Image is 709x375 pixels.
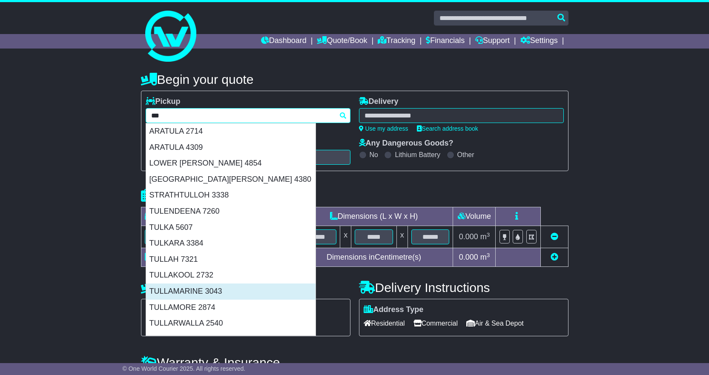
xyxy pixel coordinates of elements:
[487,232,490,238] sup: 3
[520,34,558,49] a: Settings
[295,207,453,226] td: Dimensions (L x W x H)
[146,220,316,236] div: TULKA 5607
[146,235,316,252] div: TULKARA 3384
[359,125,408,132] a: Use my address
[146,187,316,203] div: STRATHTULLOH 3338
[378,34,415,49] a: Tracking
[551,253,558,261] a: Add new item
[459,232,478,241] span: 0.000
[487,252,490,258] sup: 3
[359,139,454,148] label: Any Dangerous Goods?
[417,125,478,132] a: Search address book
[146,203,316,220] div: TULENDEENA 7260
[141,355,568,369] h4: Warranty & Insurance
[551,232,558,241] a: Remove this item
[146,123,316,140] div: ARATULA 2714
[146,283,316,300] div: TULLAMARINE 3043
[141,72,568,86] h4: Begin your quote
[413,317,458,330] span: Commercial
[359,281,568,295] h4: Delivery Instructions
[364,305,424,315] label: Address Type
[141,189,248,203] h4: Package details |
[359,97,399,106] label: Delivery
[396,226,408,248] td: x
[261,34,307,49] a: Dashboard
[480,232,490,241] span: m
[146,140,316,156] div: ARATULA 4309
[453,207,496,226] td: Volume
[146,108,350,123] typeahead: Please provide city
[146,97,181,106] label: Pickup
[317,34,367,49] a: Quote/Book
[123,365,246,372] span: © One World Courier 2025. All rights reserved.
[146,315,316,332] div: TULLARWALLA 2540
[480,253,490,261] span: m
[459,253,478,261] span: 0.000
[340,226,351,248] td: x
[146,172,316,188] div: [GEOGRAPHIC_DATA][PERSON_NAME] 4380
[146,267,316,283] div: TULLAKOOL 2732
[146,252,316,268] div: TULLAH 7321
[466,317,524,330] span: Air & Sea Depot
[395,151,440,159] label: Lithium Battery
[295,248,453,267] td: Dimensions in Centimetre(s)
[426,34,465,49] a: Financials
[146,155,316,172] div: LOWER [PERSON_NAME] 4854
[141,281,350,295] h4: Pickup Instructions
[475,34,510,49] a: Support
[457,151,474,159] label: Other
[146,300,316,316] div: TULLAMORE 2874
[141,248,212,267] td: Total
[370,151,378,159] label: No
[146,332,316,348] div: TULLERA 2480
[141,207,212,226] td: Type
[364,317,405,330] span: Residential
